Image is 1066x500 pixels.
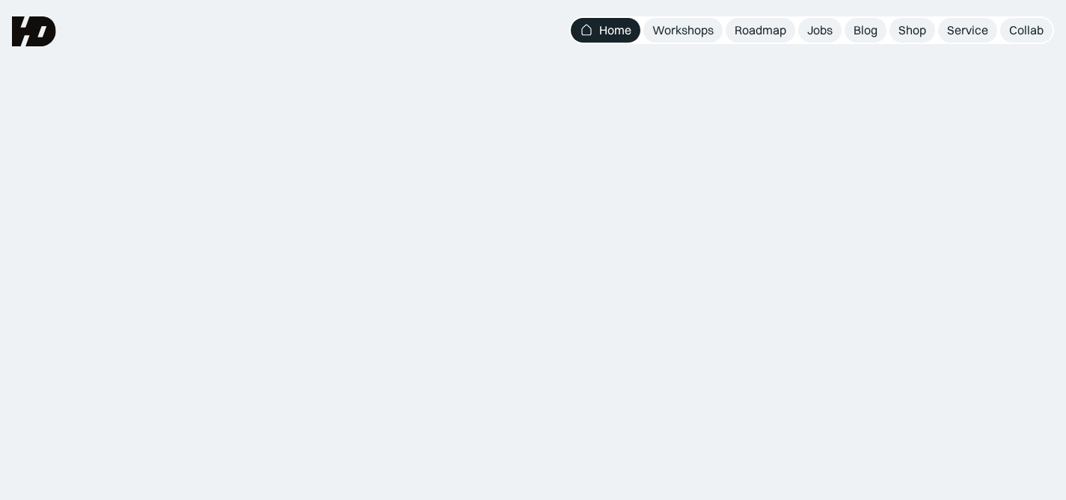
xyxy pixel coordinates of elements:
[571,18,640,43] a: Home
[726,18,795,43] a: Roadmap
[898,22,926,38] div: Shop
[735,22,786,38] div: Roadmap
[947,22,988,38] div: Service
[643,18,723,43] a: Workshops
[807,22,833,38] div: Jobs
[854,22,877,38] div: Blog
[1000,18,1053,43] a: Collab
[889,18,935,43] a: Shop
[845,18,886,43] a: Blog
[798,18,842,43] a: Jobs
[1009,22,1044,38] div: Collab
[599,22,631,38] div: Home
[652,22,714,38] div: Workshops
[938,18,997,43] a: Service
